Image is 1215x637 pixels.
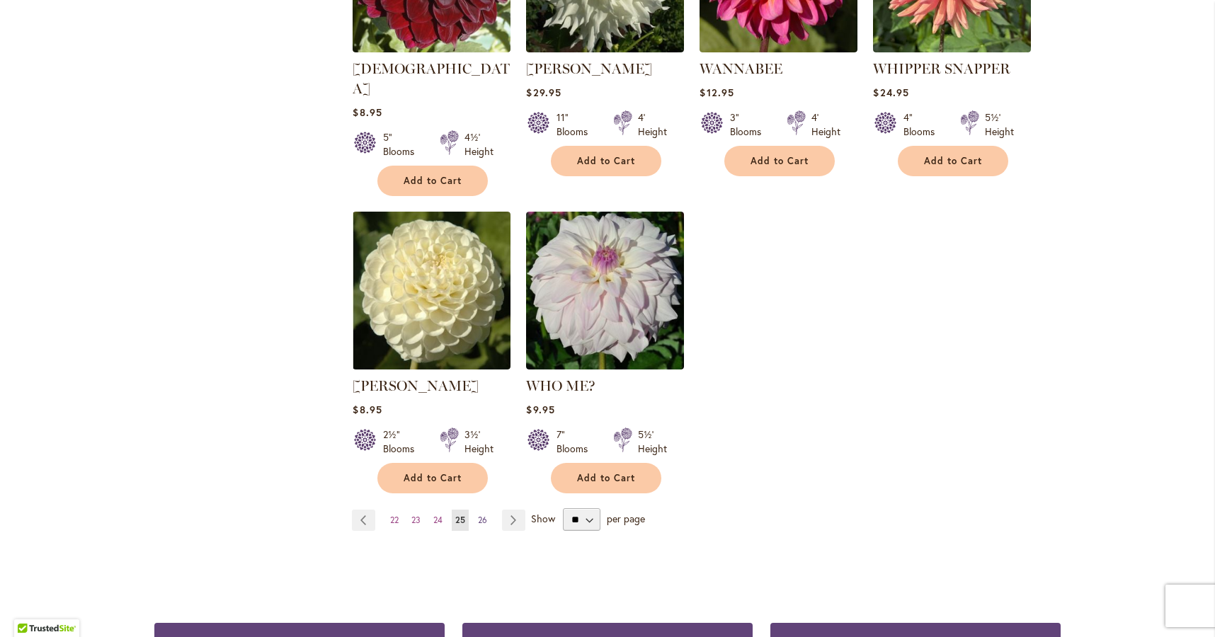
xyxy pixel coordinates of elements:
span: Add to Cart [577,472,635,484]
span: Add to Cart [924,155,982,167]
div: 4" Blooms [903,110,943,139]
span: Add to Cart [404,472,462,484]
img: Who Me? [526,212,684,369]
div: 5½' Height [985,110,1014,139]
div: 11" Blooms [557,110,596,139]
span: Add to Cart [577,155,635,167]
button: Add to Cart [551,463,661,493]
span: $12.95 [700,86,734,99]
button: Add to Cart [551,146,661,176]
span: $8.95 [353,403,382,416]
iframe: Launch Accessibility Center [11,587,50,626]
div: 4' Height [811,110,840,139]
a: WHIPPER SNAPPER [873,60,1010,77]
div: 3½' Height [464,427,494,456]
span: 23 [411,515,421,525]
img: WHITE NETTIE [353,212,510,369]
div: 3" Blooms [730,110,770,139]
span: Add to Cart [404,175,462,187]
a: 26 [474,510,491,531]
a: [PERSON_NAME] [353,377,479,394]
a: Who Me? [526,359,684,372]
span: per page [607,512,645,525]
a: [DEMOGRAPHIC_DATA] [353,60,510,97]
a: WHITE NETTIE [353,359,510,372]
a: WANNABEE [700,42,857,55]
a: 22 [387,510,402,531]
span: Show [531,512,555,525]
a: [PERSON_NAME] [526,60,652,77]
a: WHIPPER SNAPPER [873,42,1031,55]
button: Add to Cart [724,146,835,176]
a: WANNABEE [700,60,782,77]
a: 23 [408,510,424,531]
button: Add to Cart [898,146,1008,176]
span: Add to Cart [751,155,809,167]
div: 5" Blooms [383,130,423,159]
a: VOODOO [353,42,510,55]
span: 24 [433,515,443,525]
span: $9.95 [526,403,554,416]
div: 4' Height [638,110,667,139]
button: Add to Cart [377,166,488,196]
div: 5½' Height [638,427,667,456]
span: 26 [478,515,487,525]
span: 22 [390,515,399,525]
div: 7" Blooms [557,427,596,456]
a: WHO ME? [526,377,595,394]
a: Walter Hardisty [526,42,684,55]
a: 24 [430,510,446,531]
div: 2½" Blooms [383,427,423,456]
span: $24.95 [873,86,908,99]
span: $8.95 [353,105,382,119]
button: Add to Cart [377,463,488,493]
span: 25 [455,515,465,525]
span: $29.95 [526,86,561,99]
div: 4½' Height [464,130,494,159]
